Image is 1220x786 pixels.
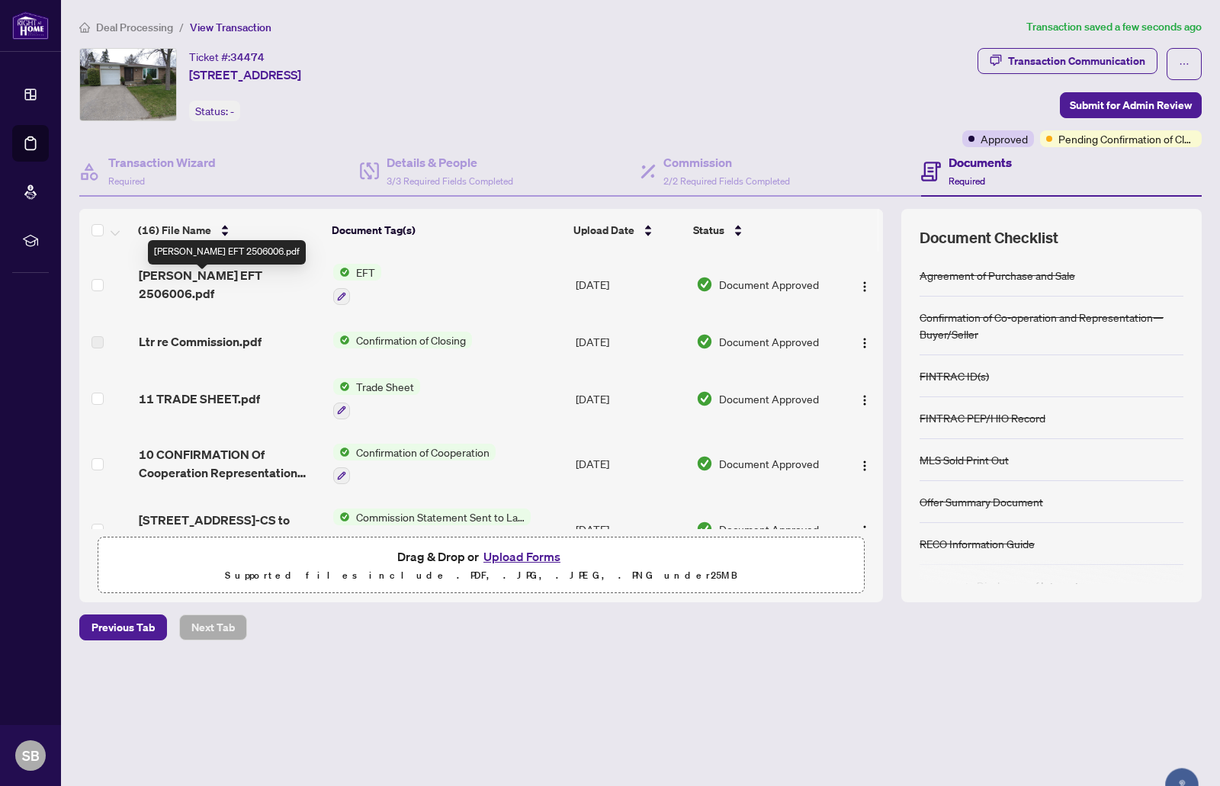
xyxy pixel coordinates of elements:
[333,444,350,460] img: Status Icon
[696,521,713,537] img: Document Status
[920,451,1009,468] div: MLS Sold Print Out
[1060,92,1202,118] button: Submit for Admin Review
[978,48,1157,74] button: Transaction Communication
[350,508,531,525] span: Commission Statement Sent to Lawyer
[397,547,565,566] span: Drag & Drop or
[179,18,184,36] li: /
[479,547,565,566] button: Upload Forms
[138,222,211,239] span: (16) File Name
[333,508,350,525] img: Status Icon
[949,153,1012,172] h4: Documents
[852,451,877,476] button: Logo
[920,227,1058,249] span: Document Checklist
[333,378,350,395] img: Status Icon
[1058,130,1196,147] span: Pending Confirmation of Closing
[663,175,790,187] span: 2/2 Required Fields Completed
[696,390,713,407] img: Document Status
[108,566,855,585] p: Supported files include .PDF, .JPG, .JPEG, .PNG under 25 MB
[949,175,985,187] span: Required
[80,49,176,120] img: IMG-W12088083_1.jpg
[859,525,871,537] img: Logo
[1070,93,1192,117] span: Submit for Admin Review
[350,378,420,395] span: Trade Sheet
[920,309,1183,342] div: Confirmation of Co-operation and Representation—Buyer/Seller
[570,496,690,562] td: [DATE]
[22,745,40,766] span: SB
[350,332,472,348] span: Confirmation of Closing
[719,390,819,407] span: Document Approved
[1179,59,1189,69] span: ellipsis
[333,508,531,550] button: Status IconCommission Statement Sent to Lawyer
[693,222,724,239] span: Status
[333,332,472,348] button: Status IconConfirmation of Closing
[91,615,155,640] span: Previous Tab
[98,537,864,594] span: Drag & Drop orUpload FormsSupported files include .PDF, .JPG, .JPEG, .PNG under25MB
[981,130,1028,147] span: Approved
[852,329,877,354] button: Logo
[333,264,381,305] button: Status IconEFT
[96,21,173,34] span: Deal Processing
[570,431,690,497] td: [DATE]
[139,332,262,351] span: Ltr re Commission.pdf
[108,175,145,187] span: Required
[570,317,690,366] td: [DATE]
[333,444,496,485] button: Status IconConfirmation of Cooperation
[920,409,1045,426] div: FINTRAC PEP/HIO Record
[920,493,1043,510] div: Offer Summary Document
[696,455,713,472] img: Document Status
[79,614,167,640] button: Previous Tab
[719,521,819,537] span: Document Approved
[139,445,321,482] span: 10 CONFIRMATION Of Cooperation Representation Initials Needed.pdf
[12,11,49,40] img: logo
[859,460,871,472] img: Logo
[230,50,265,64] span: 34474
[139,511,321,547] span: [STREET_ADDRESS]-CS to Lawyer.pdf
[230,104,234,118] span: -
[852,387,877,411] button: Logo
[179,614,247,640] button: Next Tab
[719,333,819,350] span: Document Approved
[570,252,690,317] td: [DATE]
[189,101,240,121] div: Status:
[852,272,877,297] button: Logo
[333,378,420,419] button: Status IconTrade Sheet
[859,337,871,349] img: Logo
[326,209,567,252] th: Document Tag(s)
[387,175,513,187] span: 3/3 Required Fields Completed
[350,264,381,281] span: EFT
[1159,733,1205,778] button: Open asap
[139,390,260,408] span: 11 TRADE SHEET.pdf
[573,222,634,239] span: Upload Date
[79,22,90,33] span: home
[920,535,1035,552] div: RECO Information Guide
[663,153,790,172] h4: Commission
[139,266,321,303] span: [PERSON_NAME] EFT 2506006.pdf
[920,367,989,384] div: FINTRAC ID(s)
[719,276,819,293] span: Document Approved
[387,153,513,172] h4: Details & People
[132,209,326,252] th: (16) File Name
[1026,18,1202,36] article: Transaction saved a few seconds ago
[719,455,819,472] span: Document Approved
[852,517,877,541] button: Logo
[920,267,1075,284] div: Agreement of Purchase and Sale
[696,276,713,293] img: Document Status
[570,366,690,431] td: [DATE]
[1008,49,1145,73] div: Transaction Communication
[333,264,350,281] img: Status Icon
[859,394,871,406] img: Logo
[696,333,713,350] img: Document Status
[567,209,687,252] th: Upload Date
[148,240,306,265] div: [PERSON_NAME] EFT 2506006.pdf
[333,332,350,348] img: Status Icon
[108,153,216,172] h4: Transaction Wizard
[190,21,271,34] span: View Transaction
[859,281,871,293] img: Logo
[350,444,496,460] span: Confirmation of Cooperation
[687,209,836,252] th: Status
[189,48,265,66] div: Ticket #:
[189,66,301,84] span: [STREET_ADDRESS]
